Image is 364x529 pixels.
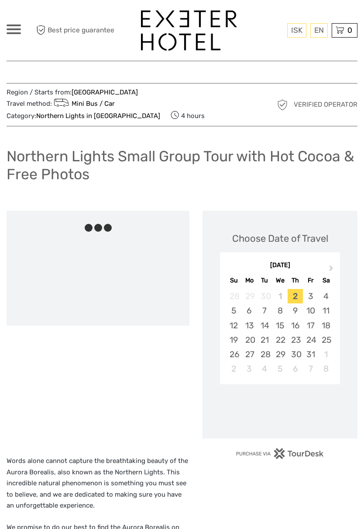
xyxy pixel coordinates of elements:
[303,303,318,318] div: Choose Friday, October 10th, 2025
[7,111,160,121] span: Category:
[288,289,303,303] div: Choose Thursday, October 2nd, 2025
[242,347,257,362] div: Choose Monday, October 27th, 2025
[272,347,288,362] div: Choose Wednesday, October 29th, 2025
[226,347,241,362] div: Choose Sunday, October 26th, 2025
[288,303,303,318] div: Choose Thursday, October 9th, 2025
[141,10,237,51] img: 1336-96d47ae6-54fc-4907-bf00-0fbf285a6419_logo_big.jpg
[232,232,328,245] div: Choose Date of Travel
[318,289,333,303] div: Choose Saturday, October 4th, 2025
[294,100,357,109] span: Verified Operator
[171,109,205,122] span: 4 hours
[34,23,114,38] span: Best price guarantee
[303,347,318,362] div: Choose Friday, October 31st, 2025
[303,333,318,347] div: Choose Friday, October 24th, 2025
[288,318,303,333] div: Choose Thursday, October 16th, 2025
[242,303,257,318] div: Choose Monday, October 6th, 2025
[72,88,138,96] a: [GEOGRAPHIC_DATA]
[272,333,288,347] div: Choose Wednesday, October 22nd, 2025
[242,289,257,303] div: Not available Monday, September 29th, 2025
[272,318,288,333] div: Choose Wednesday, October 15th, 2025
[325,263,339,277] button: Next Month
[7,97,115,109] span: Travel method:
[226,333,241,347] div: Choose Sunday, October 19th, 2025
[242,318,257,333] div: Choose Monday, October 13th, 2025
[236,448,324,459] img: PurchaseViaTourDesk.png
[288,275,303,286] div: Th
[226,303,241,318] div: Choose Sunday, October 5th, 2025
[7,88,138,97] span: Region / Starts from:
[318,275,333,286] div: Sa
[303,362,318,376] div: Choose Friday, November 7th, 2025
[226,289,241,303] div: Not available Sunday, September 28th, 2025
[291,26,302,35] span: ISK
[318,318,333,333] div: Choose Saturday, October 18th, 2025
[288,347,303,362] div: Choose Thursday, October 30th, 2025
[36,112,160,120] a: Northern Lights in [GEOGRAPHIC_DATA]
[257,303,272,318] div: Choose Tuesday, October 7th, 2025
[272,275,288,286] div: We
[242,333,257,347] div: Choose Monday, October 20th, 2025
[303,289,318,303] div: Choose Friday, October 3rd, 2025
[303,318,318,333] div: Choose Friday, October 17th, 2025
[257,333,272,347] div: Choose Tuesday, October 21st, 2025
[303,275,318,286] div: Fr
[257,289,272,303] div: Not available Tuesday, September 30th, 2025
[310,23,328,38] div: EN
[288,362,303,376] div: Choose Thursday, November 6th, 2025
[318,303,333,318] div: Choose Saturday, October 11th, 2025
[277,407,283,412] div: Loading...
[226,275,241,286] div: Su
[346,26,354,35] span: 0
[318,333,333,347] div: Choose Saturday, October 25th, 2025
[272,303,288,318] div: Choose Wednesday, October 8th, 2025
[242,362,257,376] div: Choose Monday, November 3rd, 2025
[7,147,357,183] h1: Northern Lights Small Group Tour with Hot Cocoa & Free Photos
[275,98,289,112] img: verified_operator_grey_128.png
[223,289,337,376] div: month 2025-10
[226,318,241,333] div: Choose Sunday, October 12th, 2025
[288,333,303,347] div: Choose Thursday, October 23rd, 2025
[318,347,333,362] div: Choose Saturday, November 1st, 2025
[242,275,257,286] div: Mo
[272,362,288,376] div: Choose Wednesday, November 5th, 2025
[52,100,115,108] a: Mini Bus / Car
[257,275,272,286] div: Tu
[272,289,288,303] div: Not available Wednesday, October 1st, 2025
[318,362,333,376] div: Choose Saturday, November 8th, 2025
[257,318,272,333] div: Choose Tuesday, October 14th, 2025
[220,261,340,270] div: [DATE]
[257,347,272,362] div: Choose Tuesday, October 28th, 2025
[7,456,189,512] p: Words alone cannot capture the breathtaking beauty of the Aurora Borealis, also known as the Nort...
[257,362,272,376] div: Choose Tuesday, November 4th, 2025
[226,362,241,376] div: Choose Sunday, November 2nd, 2025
